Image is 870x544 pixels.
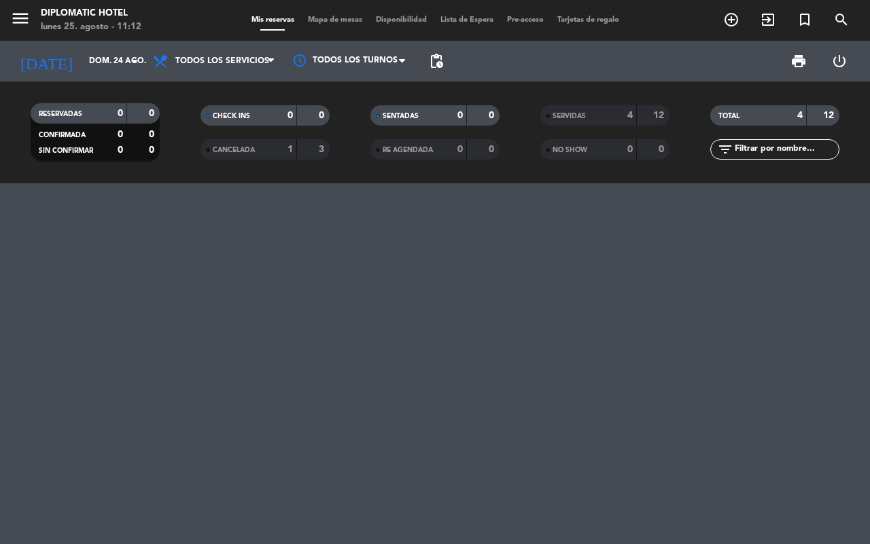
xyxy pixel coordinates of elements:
[383,113,419,120] span: SENTADAS
[553,147,587,153] span: NO SHOW
[369,16,434,24] span: Disponibilidad
[797,12,813,28] i: turned_in_not
[723,12,739,28] i: add_circle_outline
[41,7,141,20] div: Diplomatic Hotel
[288,145,293,154] strong: 1
[319,145,327,154] strong: 3
[653,111,667,120] strong: 12
[797,111,803,120] strong: 4
[489,111,497,120] strong: 0
[175,56,269,66] span: Todos los servicios
[39,147,93,154] span: SIN CONFIRMAR
[833,12,850,28] i: search
[10,46,82,76] i: [DATE]
[760,12,776,28] i: exit_to_app
[627,145,633,154] strong: 0
[301,16,369,24] span: Mapa de mesas
[118,109,123,118] strong: 0
[489,145,497,154] strong: 0
[627,111,633,120] strong: 4
[819,41,860,81] div: LOG OUT
[126,53,143,69] i: arrow_drop_down
[659,145,667,154] strong: 0
[457,111,463,120] strong: 0
[149,130,157,139] strong: 0
[553,113,586,120] span: SERVIDAS
[41,20,141,34] div: lunes 25. agosto - 11:12
[39,132,86,139] span: CONFIRMADA
[10,8,31,33] button: menu
[245,16,301,24] span: Mis reservas
[39,111,82,117] span: RESERVADAS
[790,53,807,69] span: print
[288,111,293,120] strong: 0
[118,130,123,139] strong: 0
[823,111,837,120] strong: 12
[733,142,839,157] input: Filtrar por nombre...
[718,113,739,120] span: TOTAL
[319,111,327,120] strong: 0
[717,141,733,158] i: filter_list
[831,53,848,69] i: power_settings_new
[118,145,123,155] strong: 0
[434,16,500,24] span: Lista de Espera
[428,53,445,69] span: pending_actions
[10,8,31,29] i: menu
[213,113,250,120] span: CHECK INS
[383,147,433,153] span: RE AGENDADA
[551,16,626,24] span: Tarjetas de regalo
[457,145,463,154] strong: 0
[213,147,255,153] span: CANCELADA
[500,16,551,24] span: Pre-acceso
[149,145,157,155] strong: 0
[149,109,157,118] strong: 0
